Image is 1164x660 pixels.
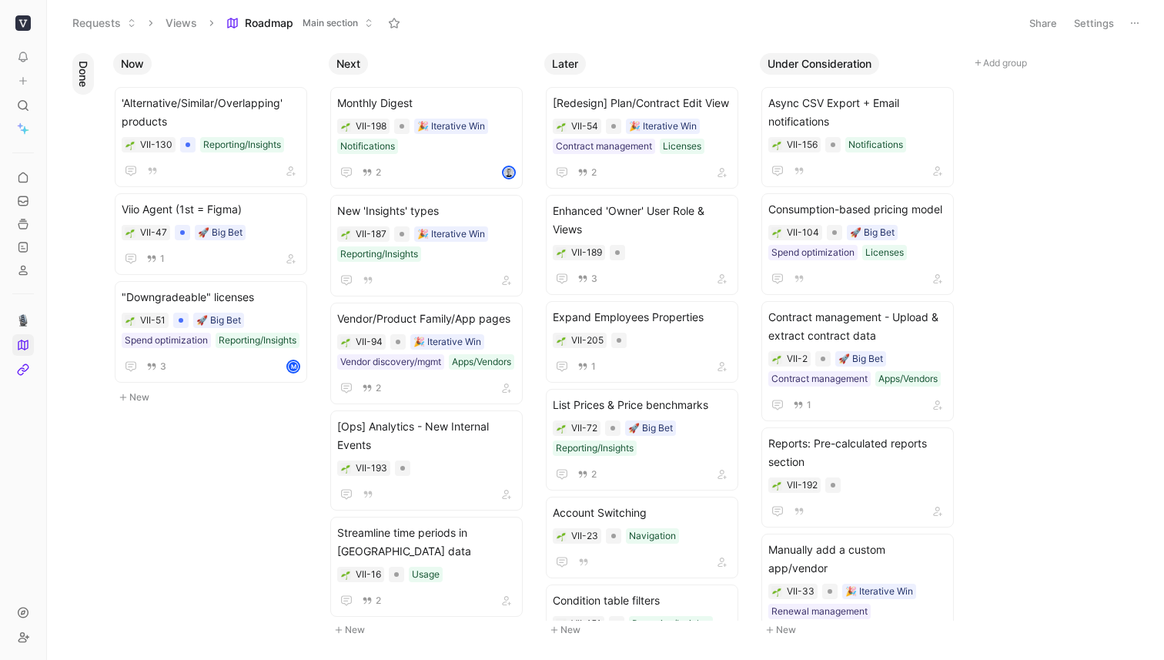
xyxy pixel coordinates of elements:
[245,15,293,31] span: Roadmap
[761,87,954,187] a: Async CSV Export + Email notificationsNotifications
[787,137,818,152] div: VII-156
[340,121,351,132] button: 🌱
[329,621,532,639] button: New
[571,528,598,544] div: VII-23
[771,227,782,238] div: 🌱
[790,397,814,414] button: 1
[538,46,754,647] div: LaterNew
[376,596,381,605] span: 2
[417,226,485,242] div: 🎉 Iterative Win
[15,15,31,31] img: Viio
[115,87,307,187] a: 'Alternative/Similar/Overlapping' productsReporting/Insights
[768,94,947,131] span: Async CSV Export + Email notifications
[341,571,350,580] img: 🌱
[337,524,516,561] span: Streamline time periods in [GEOGRAPHIC_DATA] data
[760,53,879,75] button: Under Consideration
[340,463,351,474] button: 🌱
[556,121,567,132] button: 🌱
[160,362,166,371] span: 3
[140,137,172,152] div: VII-130
[557,620,566,629] img: 🌱
[591,362,596,371] span: 1
[768,541,947,578] span: Manually add a custom app/vendor
[341,122,350,132] img: 🌱
[413,334,481,350] div: 🎉 Iterative Win
[125,139,135,150] button: 🌱
[574,358,599,375] button: 1
[125,227,135,238] div: 🌱
[848,137,903,152] div: Notifications
[771,139,782,150] button: 🌱
[553,504,731,522] span: Account Switching
[330,517,523,617] a: Streamline time periods in [GEOGRAPHIC_DATA] dataUsage2
[787,584,814,599] div: VII-33
[591,274,597,283] span: 3
[556,335,567,346] button: 🌱
[323,46,538,647] div: NextNew
[768,434,947,471] span: Reports: Pre-calculated reports section
[772,481,781,491] img: 🌱
[140,313,166,328] div: VII-51
[198,225,242,240] div: 🚀 Big Bet
[556,139,652,154] div: Contract management
[787,225,819,240] div: VII-104
[772,229,781,238] img: 🌱
[546,301,738,383] a: Expand Employees Properties1
[544,621,748,639] button: New
[546,389,738,491] a: List Prices & Price benchmarks🚀 Big BetReporting/Insights2
[125,141,135,150] img: 🌱
[544,53,586,75] button: Later
[359,380,384,397] button: 2
[556,441,634,456] div: Reporting/Insights
[787,477,818,493] div: VII-192
[771,353,782,364] div: 🌱
[629,528,676,544] div: Navigation
[556,423,567,434] div: 🌱
[340,139,395,154] div: Notifications
[556,247,567,258] button: 🌱
[557,122,566,132] img: 🌱
[571,245,602,260] div: VII-189
[340,569,351,580] div: 🌱
[75,61,91,87] span: Done
[878,371,938,387] div: Apps/Vendors
[340,246,418,262] div: Reporting/Insights
[66,46,100,647] div: Done
[591,470,597,479] span: 2
[412,567,440,582] div: Usage
[807,400,811,410] span: 1
[838,351,883,367] div: 🚀 Big Bet
[340,229,351,240] button: 🌱
[760,621,963,639] button: New
[340,337,351,347] button: 🌱
[160,254,165,263] span: 1
[556,531,567,541] button: 🌱
[663,139,701,154] div: Licenses
[356,119,386,134] div: VII-198
[553,94,731,112] span: [Redesign] Plan/Contract Edit View
[376,168,381,177] span: 2
[65,12,143,35] button: Requests
[628,420,673,436] div: 🚀 Big Bet
[125,315,135,326] button: 🌱
[203,137,281,152] div: Reporting/Insights
[754,46,969,647] div: Under ConsiderationNew
[571,333,604,348] div: VII-205
[330,303,523,404] a: Vendor/Product Family/App pages🎉 Iterative WinVendor discovery/mgmtApps/Vendors2
[571,420,597,436] div: VII-72
[12,12,34,34] button: Viio
[337,310,516,328] span: Vendor/Product Family/App pages
[571,616,601,632] div: VII-151
[125,317,135,326] img: 🌱
[556,618,567,629] button: 🌱
[546,195,738,295] a: Enhanced 'Owner' User Role & Views3
[125,229,135,238] img: 🌱
[632,616,710,632] div: Reporting/Insights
